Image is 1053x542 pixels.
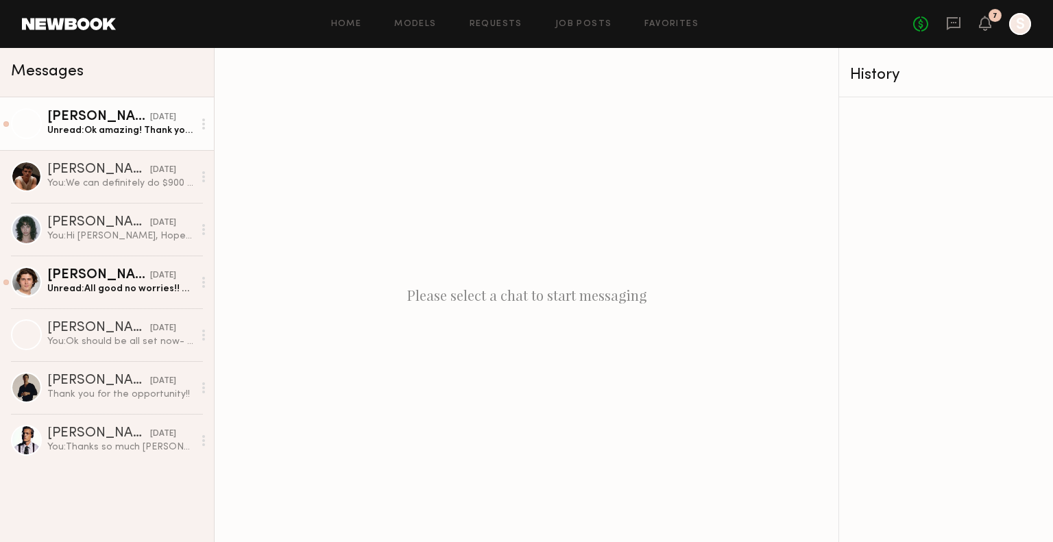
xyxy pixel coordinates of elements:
div: [DATE] [150,269,176,282]
div: You: Thanks so much [PERSON_NAME]! [47,441,193,454]
div: You: We can definitely do $900 for the 3 videos and 4 stills. I can send an updated booking reque... [47,177,193,190]
div: [DATE] [150,428,176,441]
a: Favorites [644,20,699,29]
div: [DATE] [150,111,176,124]
div: Unread: Ok amazing! Thank you for sending those over. My address is [STREET_ADDRESS][US_STATE] My... [47,124,193,137]
div: [DATE] [150,217,176,230]
a: Job Posts [555,20,612,29]
div: [DATE] [150,322,176,335]
a: Requests [470,20,522,29]
div: Unread: All good no worries!! Have a great weekend :) [47,282,193,295]
div: [PERSON_NAME] [47,269,150,282]
a: Models [394,20,436,29]
div: [PERSON_NAME] [47,374,150,388]
a: S [1009,13,1031,35]
div: You: Hi [PERSON_NAME], Hope you’re doing well! I’m [PERSON_NAME], the U.S. Brand Manager at TRIP ... [47,230,193,243]
div: You: Ok should be all set now- went through! [47,335,193,348]
div: [PERSON_NAME] [47,216,150,230]
div: 7 [993,12,997,20]
div: [PERSON_NAME] [47,110,150,124]
div: [PERSON_NAME] [47,321,150,335]
div: [PERSON_NAME] [47,163,150,177]
div: Thank you for the opportunity!! [47,388,193,401]
div: History [850,67,1042,83]
div: [DATE] [150,164,176,177]
div: Please select a chat to start messaging [215,48,838,542]
span: Messages [11,64,84,79]
div: [PERSON_NAME] [47,427,150,441]
a: Home [331,20,362,29]
div: [DATE] [150,375,176,388]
